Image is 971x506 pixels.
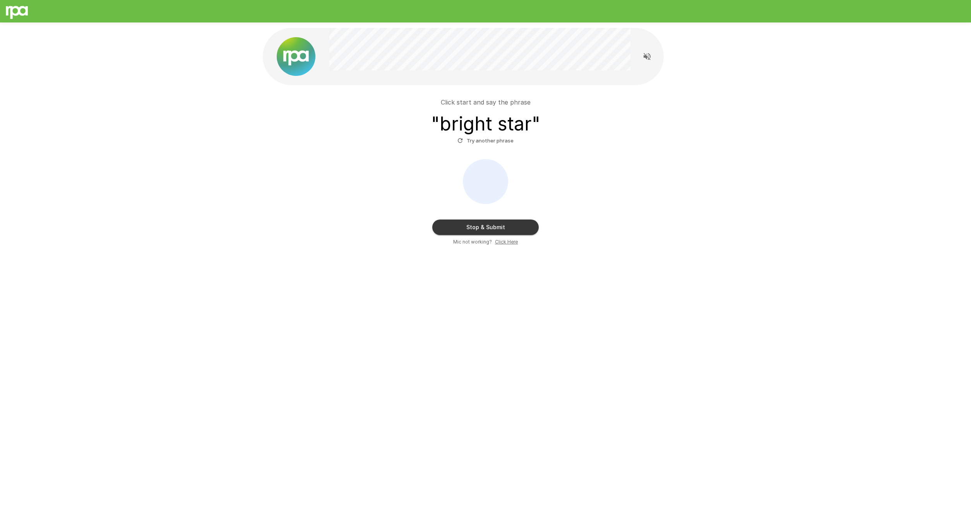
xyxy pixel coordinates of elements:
button: Stop & Submit [432,220,539,235]
p: Click start and say the phrase [441,98,531,107]
button: Read questions aloud [639,49,655,64]
img: new%2520logo%2520(1).png [277,37,315,76]
u: Click Here [495,239,518,245]
span: Mic not working? [453,238,492,246]
h3: " bright star " [431,113,540,135]
button: Try another phrase [456,135,515,147]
